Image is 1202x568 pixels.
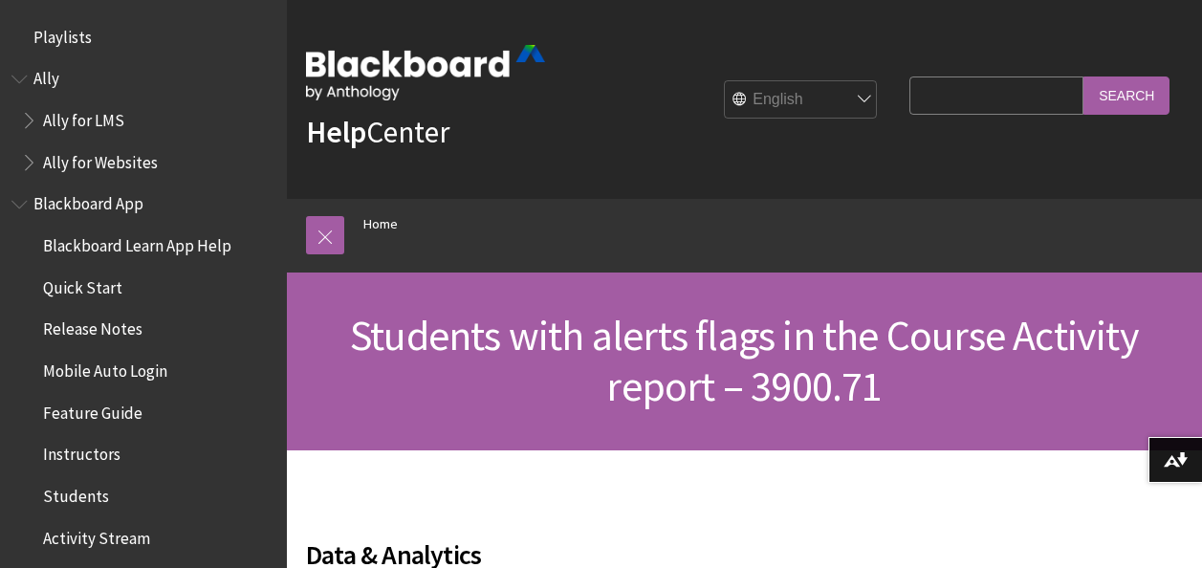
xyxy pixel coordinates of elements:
[43,439,120,465] span: Instructors
[43,522,150,548] span: Activity Stream
[43,229,231,255] span: Blackboard Learn App Help
[306,45,545,100] img: Blackboard by Anthology
[33,63,59,89] span: Ally
[43,480,109,506] span: Students
[33,21,92,47] span: Playlists
[33,188,143,214] span: Blackboard App
[725,81,878,120] select: Site Language Selector
[306,113,366,151] strong: Help
[43,272,122,297] span: Quick Start
[11,63,275,179] nav: Book outline for Anthology Ally Help
[43,397,142,423] span: Feature Guide
[306,113,449,151] a: HelpCenter
[43,104,124,130] span: Ally for LMS
[43,146,158,172] span: Ally for Websites
[43,355,167,381] span: Mobile Auto Login
[363,212,398,236] a: Home
[1083,76,1169,114] input: Search
[11,21,275,54] nav: Book outline for Playlists
[350,309,1139,412] span: Students with alerts flags in the Course Activity report – 3900.71
[43,314,142,339] span: Release Notes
